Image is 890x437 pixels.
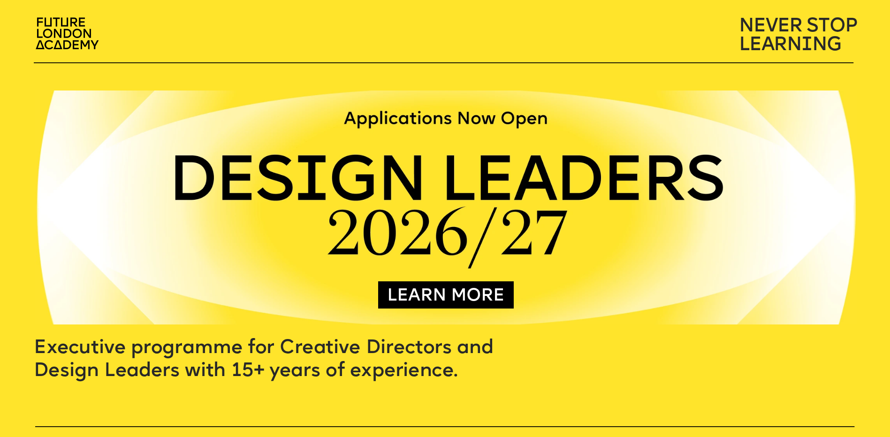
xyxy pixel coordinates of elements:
[801,36,812,56] span: I
[30,12,108,57] img: upload-2f72e7a8-3806-41e8-b55b-d754ac055a4a.png
[34,339,499,381] span: Executive programme for Creative Directors and Design Leaders with 15+ years of experience.
[35,90,857,324] img: image-c542eb99-4ad9-46bd-9416-a9c33b085b2d.jpg
[739,16,857,37] span: NEVER STOP
[387,287,504,306] a: LEARN MORE
[739,36,842,56] span: LEARN NG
